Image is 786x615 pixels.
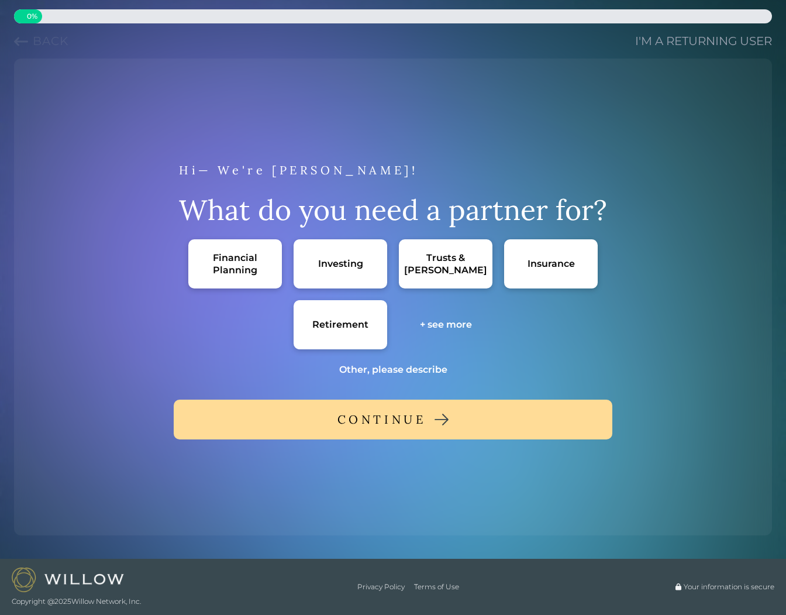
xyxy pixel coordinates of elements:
a: Privacy Policy [357,582,405,592]
div: Investing [318,257,363,270]
button: Previous question [14,33,68,49]
img: Willow logo [12,568,124,592]
span: Copyright @ 2025 Willow Network, Inc. [12,597,141,606]
button: CONTINUE [174,400,612,439]
div: 0% complete [14,9,42,23]
div: Insurance [528,257,575,270]
span: Back [33,34,68,48]
div: Retirement [312,318,368,331]
div: CONTINUE [337,409,426,430]
div: What do you need a partner for? [179,193,607,228]
a: I'm a returning user [635,33,772,49]
span: 0 % [14,12,37,21]
div: Trusts & [PERSON_NAME] [404,252,487,276]
a: Terms of Use [414,582,459,592]
span: Your information is secure [684,582,774,592]
div: + see more [420,318,472,331]
div: Other, please describe [339,363,447,376]
div: Hi— We're [PERSON_NAME]! [179,160,607,181]
div: Financial Planning [200,252,270,276]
